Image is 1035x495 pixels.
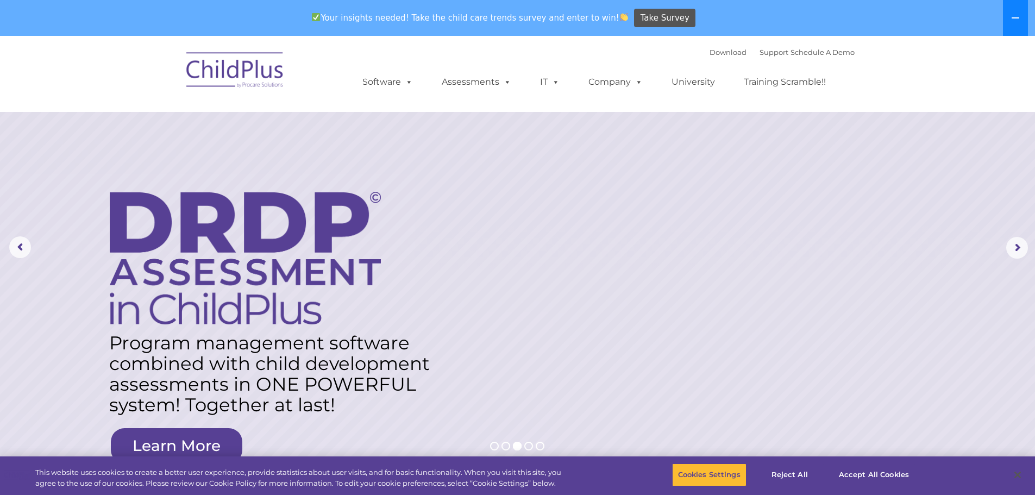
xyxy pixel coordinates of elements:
[578,71,654,93] a: Company
[672,463,747,486] button: Cookies Settings
[1006,463,1030,487] button: Close
[35,467,569,488] div: This website uses cookies to create a better user experience, provide statistics about user visit...
[109,333,441,415] rs-layer: Program management software combined with child development assessments in ONE POWERFUL system! T...
[710,48,747,57] a: Download
[110,192,381,324] img: DRDP Assessment in ChildPlus
[352,71,424,93] a: Software
[620,13,628,21] img: 👏
[833,463,915,486] button: Accept All Cookies
[634,9,695,28] a: Take Survey
[431,71,522,93] a: Assessments
[529,71,570,93] a: IT
[760,48,788,57] a: Support
[308,7,633,28] span: Your insights needed! Take the child care trends survey and enter to win!
[641,9,689,28] span: Take Survey
[181,45,290,99] img: ChildPlus by Procare Solutions
[710,48,855,57] font: |
[111,428,242,463] a: Learn More
[151,72,184,80] span: Last name
[756,463,824,486] button: Reject All
[661,71,726,93] a: University
[312,13,320,21] img: ✅
[151,116,197,124] span: Phone number
[791,48,855,57] a: Schedule A Demo
[733,71,837,93] a: Training Scramble!!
